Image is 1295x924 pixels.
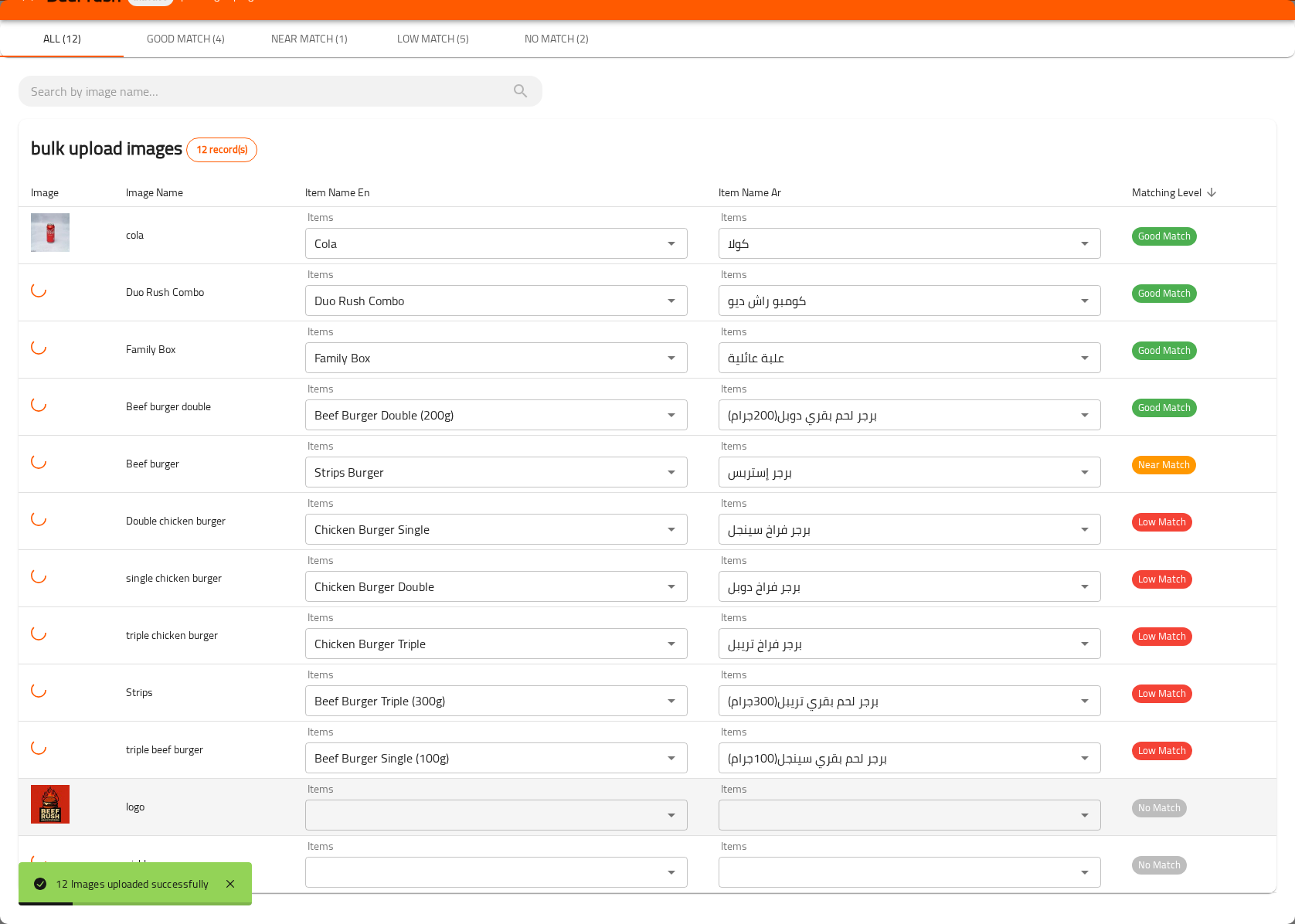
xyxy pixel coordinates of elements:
th: Image [19,178,114,207]
span: Low Match (5) [380,29,485,49]
button: Open [661,461,682,483]
button: Open [661,690,682,712]
span: Good Match [1132,341,1197,359]
button: Open [661,404,682,426]
span: Good Match [1132,399,1197,416]
span: Good Match [1132,227,1197,245]
button: Open [661,290,682,311]
div: 12 Images uploaded successfully [56,875,209,892]
span: No Match [1132,856,1187,874]
button: Open [1074,747,1096,769]
th: Item Name Ar [706,178,1120,207]
h2: bulk upload images [31,134,257,162]
span: Good Match [1132,284,1197,302]
button: Open [1074,461,1096,483]
button: Open [661,518,682,540]
div: Total records count [186,138,257,162]
button: Open [661,576,682,597]
span: Duo Rush Combo [126,282,204,302]
input: search [31,79,530,104]
button: Open [1074,804,1096,826]
button: Open [1074,404,1096,426]
button: Open [661,633,682,654]
span: Low Match [1132,513,1192,531]
span: Good Match (4) [133,29,238,49]
span: All (12) [9,29,114,49]
span: Low Match [1132,742,1192,759]
span: Low Match [1132,627,1192,645]
img: cola [31,213,70,252]
span: Near Match (1) [257,29,362,49]
button: Open [1074,633,1096,654]
span: Beef burger double [126,396,211,416]
span: Matching Level [1132,183,1222,202]
button: Open [661,233,682,254]
button: Open [661,747,682,769]
button: Open [1074,690,1096,712]
th: Item Name En [293,178,706,207]
span: triple chicken burger [126,625,218,645]
button: Open [1074,576,1096,597]
span: Image Name [126,183,203,202]
button: Open [661,347,682,369]
img: logo [31,785,70,824]
span: Double chicken burger [126,511,226,531]
span: No Match (2) [504,29,609,49]
button: Open [1074,518,1096,540]
span: Family Box [126,339,175,359]
button: Open [661,804,682,826]
span: logo [126,797,144,817]
span: cola [126,225,144,245]
button: Open [1074,861,1096,883]
button: Open [1074,347,1096,369]
button: Open [1074,233,1096,254]
button: Open [1074,290,1096,311]
span: No Match [1132,799,1187,817]
span: single chicken burger [126,568,222,588]
span: Low Match [1132,685,1192,702]
span: Near Match [1132,456,1196,474]
span: 12 record(s) [187,142,257,158]
span: Strips [126,682,153,702]
span: triple beef burger [126,739,203,759]
span: Beef burger [126,454,179,474]
button: Open [661,861,682,883]
span: Low Match [1132,570,1192,588]
table: enhanced table [19,178,1276,894]
span: pickles [126,854,157,874]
